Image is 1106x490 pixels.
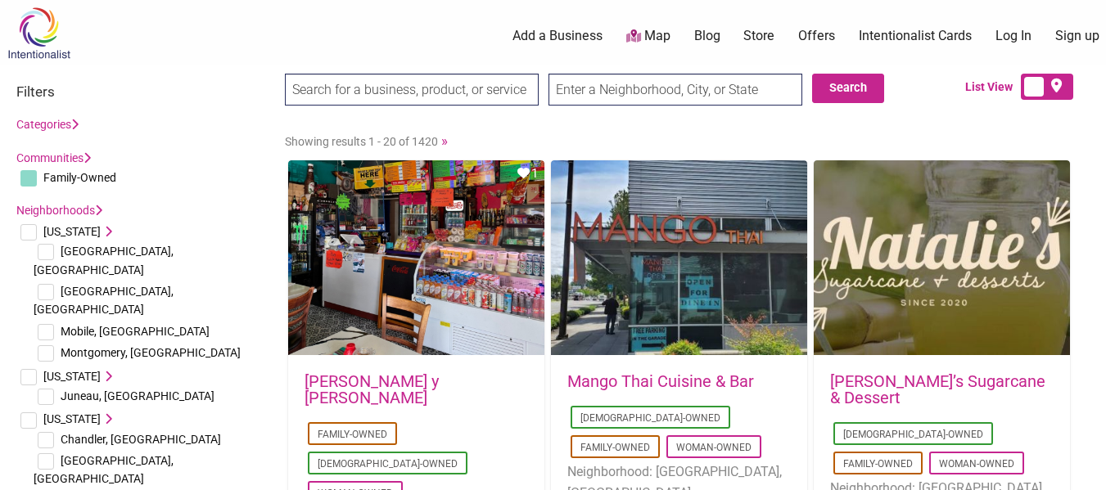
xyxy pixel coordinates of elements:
span: [GEOGRAPHIC_DATA], [GEOGRAPHIC_DATA] [34,245,174,276]
input: Search for a business, product, or service [285,74,539,106]
a: Intentionalist Cards [859,27,972,45]
button: Search [812,74,884,103]
a: Sign up [1055,27,1099,45]
span: [US_STATE] [43,370,101,383]
a: Family-Owned [843,458,913,470]
span: [US_STATE] [43,225,101,238]
a: Communities [16,151,91,164]
a: Family-Owned [318,429,387,440]
a: Woman-Owned [939,458,1014,470]
a: Log In [995,27,1032,45]
a: Family-Owned [580,442,650,453]
a: [DEMOGRAPHIC_DATA]-Owned [318,458,458,470]
span: [US_STATE] [43,412,101,425]
a: Offers [798,27,835,45]
a: Woman-Owned [676,442,752,453]
a: [PERSON_NAME] y [PERSON_NAME] [305,371,439,407]
span: Family-Owned [43,171,116,184]
a: Neighborhoods [16,204,102,217]
a: [PERSON_NAME]’s Sugarcane & Dessert [830,371,1045,407]
span: Montgomery, [GEOGRAPHIC_DATA] [61,346,241,359]
a: Mango Thai Cuisine & Bar [567,371,754,391]
a: [DEMOGRAPHIC_DATA]-Owned [580,412,720,424]
span: [GEOGRAPHIC_DATA], [GEOGRAPHIC_DATA] [34,454,174,485]
a: Blog [694,27,720,45]
span: [GEOGRAPHIC_DATA], [GEOGRAPHIC_DATA] [34,285,174,316]
span: Showing results 1 - 20 of 1420 [285,135,438,148]
input: Enter a Neighborhood, City, or State [548,74,802,106]
a: Map [626,27,670,46]
h3: Filters [16,83,269,100]
a: Categories [16,118,79,131]
span: Mobile, [GEOGRAPHIC_DATA] [61,325,210,338]
span: List View [965,79,1021,96]
a: Add a Business [512,27,603,45]
a: » [441,133,448,149]
span: Juneau, [GEOGRAPHIC_DATA] [61,389,214,402]
a: [DEMOGRAPHIC_DATA]-Owned [843,429,983,440]
a: Store [743,27,774,45]
span: Chandler, [GEOGRAPHIC_DATA] [61,433,221,446]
